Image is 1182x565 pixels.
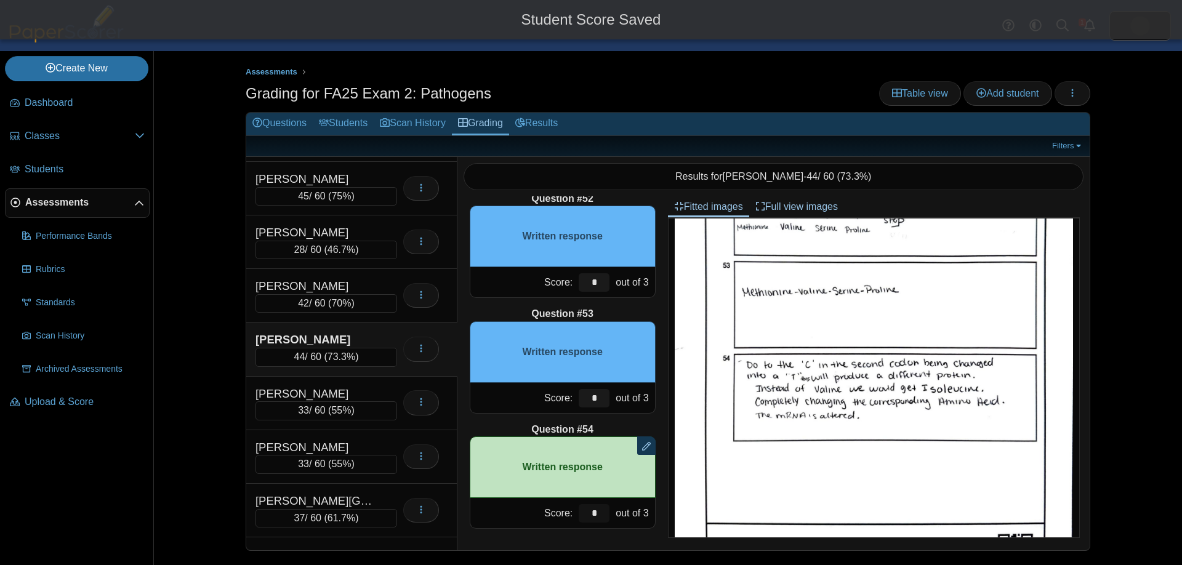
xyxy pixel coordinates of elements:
div: Score: [470,383,576,413]
span: Add student [976,88,1039,98]
a: Results [509,113,564,135]
a: Performance Bands [17,222,150,251]
span: 42 [298,298,309,308]
div: out of 3 [613,498,654,528]
span: Dashboard [25,96,145,110]
a: Create New [5,56,148,81]
a: Dashboard [5,89,150,118]
div: / 60 ( ) [255,187,397,206]
span: Archived Assessments [36,363,145,375]
div: [PERSON_NAME] [255,439,379,455]
a: Students [313,113,374,135]
div: [PERSON_NAME][GEOGRAPHIC_DATA] [255,493,379,509]
div: / 60 ( ) [255,455,397,473]
div: [PERSON_NAME] [255,278,379,294]
span: Classes [25,129,135,143]
div: [PERSON_NAME] [255,332,379,348]
a: PaperScorer [5,34,128,44]
a: Assessments [5,188,150,218]
span: 28 [294,244,305,255]
a: Grading [452,113,509,135]
span: 46.7% [328,244,355,255]
div: / 60 ( ) [255,401,397,420]
div: out of 3 [613,267,654,297]
div: / 60 ( ) [255,509,397,527]
div: / 60 ( ) [255,294,397,313]
a: Rubrics [17,255,150,284]
span: 37 [294,513,305,523]
b: Question #52 [531,192,593,206]
span: 33 [298,459,309,469]
span: 55% [331,459,351,469]
div: Score: [470,498,576,528]
div: Results for - / 60 ( ) [464,163,1084,190]
span: Scan History [36,330,145,342]
span: 44 [806,171,818,182]
a: Filters [1049,140,1087,152]
span: 44 [294,351,305,362]
a: Scan History [374,113,452,135]
div: Written response [470,436,656,498]
div: [PERSON_NAME] [255,547,379,563]
span: Assessments [246,67,297,76]
a: Full view images [749,196,844,217]
div: out of 3 [613,383,654,413]
div: [PERSON_NAME] [255,225,379,241]
a: Fitted images [668,196,749,217]
span: 73.3% [840,171,868,182]
a: Archived Assessments [17,355,150,384]
span: 55% [331,405,351,415]
div: Written response [470,321,656,383]
a: Classes [5,122,150,151]
div: Student Score Saved [9,9,1173,30]
a: Table view [879,81,961,106]
div: / 60 ( ) [255,241,397,259]
div: [PERSON_NAME] [255,386,379,402]
span: [PERSON_NAME] [723,171,804,182]
span: 75% [331,191,351,201]
span: 70% [331,298,351,308]
span: 33 [298,405,309,415]
a: Students [5,155,150,185]
div: Score: [470,267,576,297]
h1: Grading for FA25 Exam 2: Pathogens [246,83,491,104]
b: Question #54 [531,423,593,436]
a: Scan History [17,321,150,351]
span: Performance Bands [36,230,145,242]
div: Written response [470,206,656,267]
span: 61.7% [328,513,355,523]
div: / 60 ( ) [255,348,397,366]
span: Rubrics [36,263,145,276]
a: Upload & Score [5,388,150,417]
a: Questions [246,113,313,135]
div: [PERSON_NAME] [255,171,379,187]
span: Standards [36,297,145,309]
span: Table view [892,88,948,98]
span: 73.3% [328,351,355,362]
a: Standards [17,288,150,318]
a: Add student [963,81,1051,106]
span: 45 [298,191,309,201]
span: Upload & Score [25,395,145,409]
a: Assessments [243,65,300,80]
span: Assessments [25,196,134,209]
span: Students [25,162,145,176]
b: Question #53 [531,307,593,321]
